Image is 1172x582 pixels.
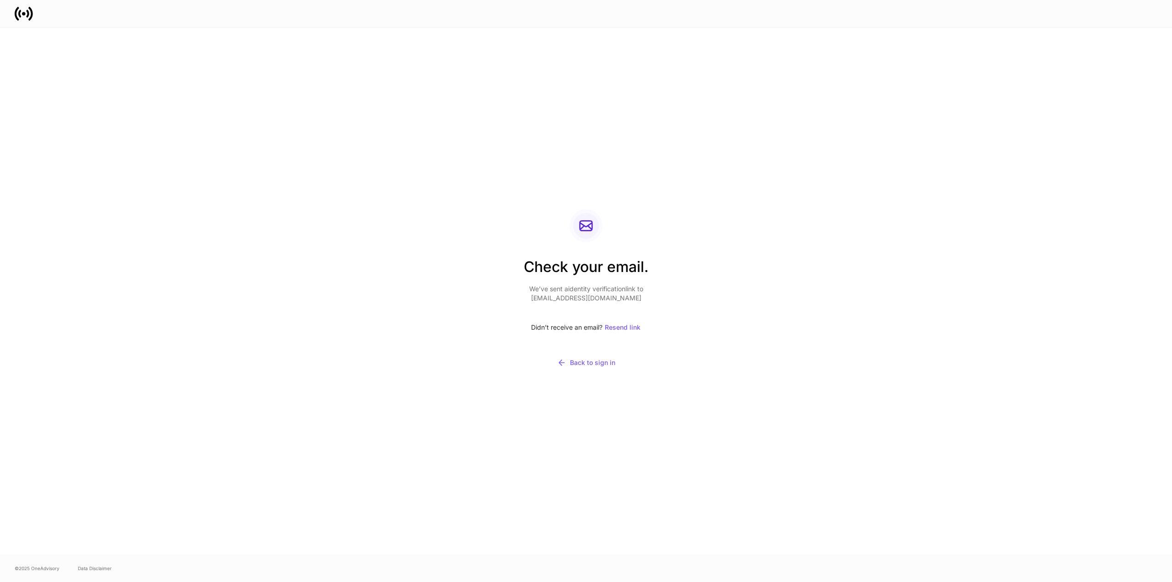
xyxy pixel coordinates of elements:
div: Back to sign in [557,358,615,367]
a: Data Disclaimer [78,565,112,572]
div: Didn’t receive an email? [524,317,649,337]
button: Resend link [604,317,641,337]
h2: Check your email. [524,257,649,284]
span: © 2025 OneAdvisory [15,565,60,572]
div: Resend link [605,324,640,331]
p: We’ve sent a identity verification link to [EMAIL_ADDRESS][DOMAIN_NAME] [524,284,649,303]
button: Back to sign in [524,352,649,373]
